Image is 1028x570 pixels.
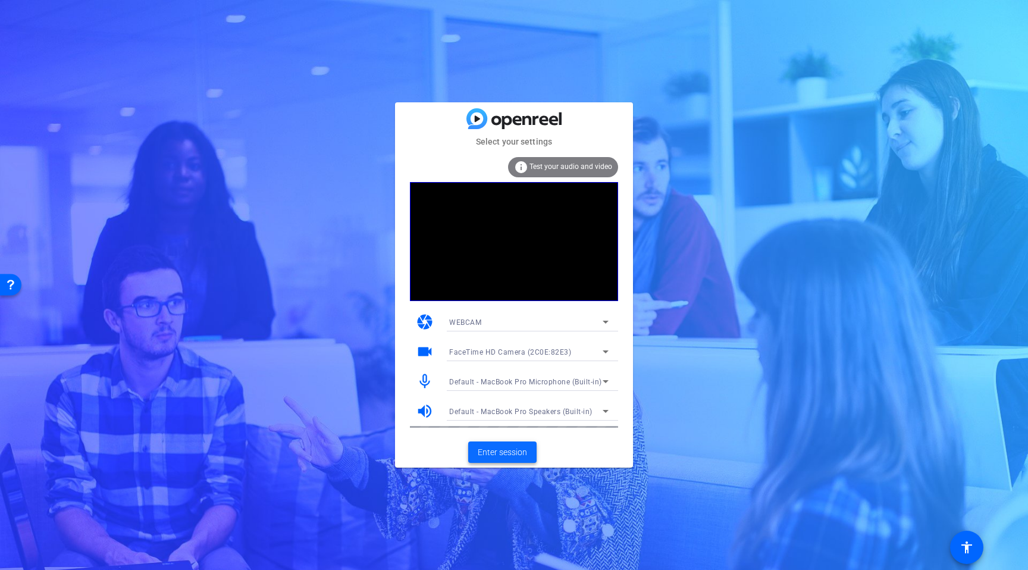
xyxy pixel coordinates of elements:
[514,160,528,174] mat-icon: info
[416,402,434,420] mat-icon: volume_up
[449,318,481,327] span: WEBCAM
[960,540,974,555] mat-icon: accessibility
[449,348,571,356] span: FaceTime HD Camera (2C0E:82E3)
[395,135,633,148] mat-card-subtitle: Select your settings
[478,446,527,459] span: Enter session
[416,313,434,331] mat-icon: camera
[416,343,434,361] mat-icon: videocam
[416,372,434,390] mat-icon: mic_none
[529,162,612,171] span: Test your audio and video
[449,378,602,386] span: Default - MacBook Pro Microphone (Built-in)
[449,408,593,416] span: Default - MacBook Pro Speakers (Built-in)
[468,441,537,463] button: Enter session
[466,108,562,129] img: blue-gradient.svg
